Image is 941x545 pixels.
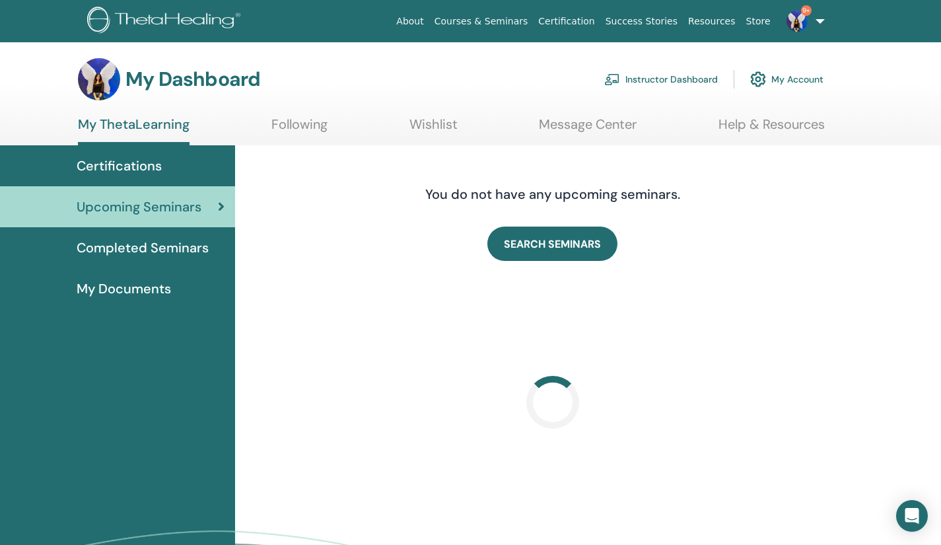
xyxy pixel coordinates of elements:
a: Resources [683,9,741,34]
a: Courses & Seminars [429,9,534,34]
div: Open Intercom Messenger [896,500,928,532]
a: SEARCH SEMINARS [487,227,617,261]
a: Certification [533,9,600,34]
a: About [391,9,429,34]
a: My ThetaLearning [78,116,190,145]
span: Certifications [77,156,162,176]
img: logo.png [87,7,245,36]
a: Success Stories [600,9,683,34]
span: Upcoming Seminars [77,197,201,217]
img: default.jpg [786,11,808,32]
a: Message Center [539,116,637,142]
a: Following [271,116,328,142]
span: My Documents [77,279,171,299]
a: Wishlist [409,116,458,142]
a: Store [741,9,776,34]
a: My Account [750,65,823,94]
h4: You do not have any upcoming seminars. [345,186,761,202]
span: 9+ [801,5,812,16]
h3: My Dashboard [125,67,260,91]
span: Completed Seminars [77,238,209,258]
img: cog.svg [750,68,766,91]
img: default.jpg [78,58,120,100]
span: SEARCH SEMINARS [504,237,601,251]
img: chalkboard-teacher.svg [604,73,620,85]
a: Help & Resources [718,116,825,142]
a: Instructor Dashboard [604,65,718,94]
